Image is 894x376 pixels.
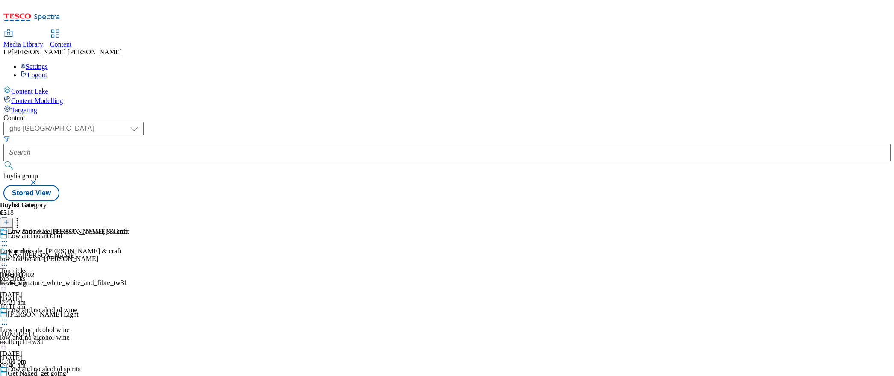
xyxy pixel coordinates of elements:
[3,86,891,95] a: Content Lake
[3,95,891,105] a: Content Modelling
[11,88,48,95] span: Content Lake
[8,365,81,373] div: Low and no alcohol spirits
[21,63,48,70] a: Settings
[8,228,129,235] div: Low and no ale, [PERSON_NAME] & craft
[50,30,72,48] a: Content
[3,172,38,179] span: buylistgroup
[8,306,77,314] div: Low and no alcohol wine
[12,48,122,56] span: [PERSON_NAME] [PERSON_NAME]
[3,135,10,142] svg: Search Filters
[3,48,12,56] span: LP
[3,30,43,48] a: Media Library
[3,41,43,48] span: Media Library
[11,97,63,104] span: Content Modelling
[11,106,37,114] span: Targeting
[21,71,47,79] a: Logout
[3,105,891,114] a: Targeting
[50,41,72,48] span: Content
[3,144,891,161] input: Search
[3,114,891,122] div: Content
[3,185,59,201] button: Stored View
